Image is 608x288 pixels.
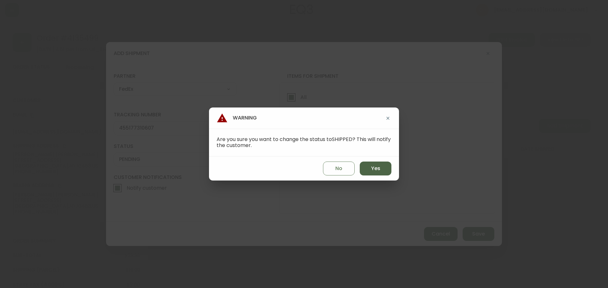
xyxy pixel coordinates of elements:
[217,113,257,124] h4: Warning
[217,136,391,149] span: Are you sure you want to change the status to SHIPPED ? This will notify the customer.
[371,165,380,172] span: Yes
[360,162,391,175] button: Yes
[335,165,342,172] span: No
[323,162,355,175] button: No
